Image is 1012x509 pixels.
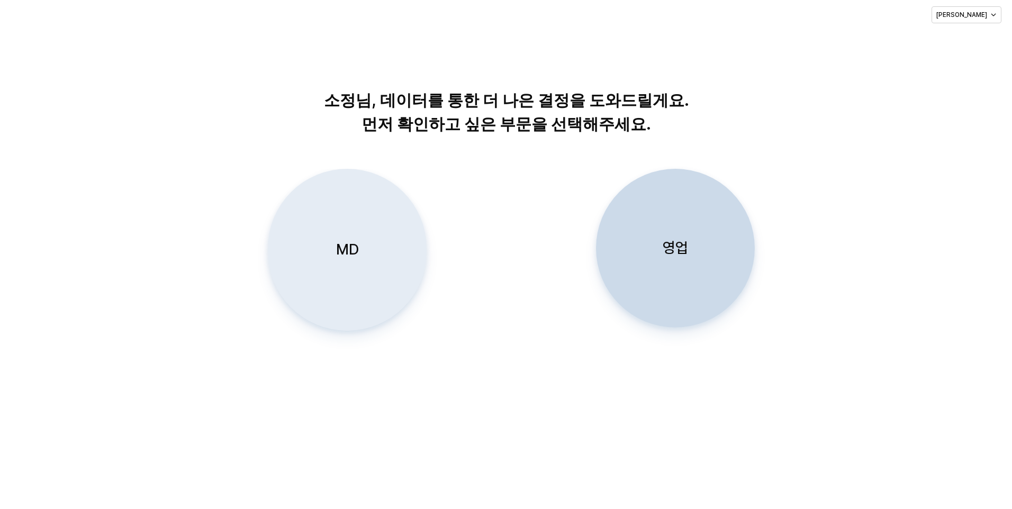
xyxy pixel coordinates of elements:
button: MD [268,169,427,331]
p: [PERSON_NAME] [936,11,987,19]
button: [PERSON_NAME] [932,6,1001,23]
button: 영업 [596,169,755,328]
p: MD [336,240,359,259]
p: 영업 [663,238,688,258]
p: 소정님, 데이터를 통한 더 나은 결정을 도와드릴게요. 먼저 확인하고 싶은 부문을 선택해주세요. [236,88,776,136]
